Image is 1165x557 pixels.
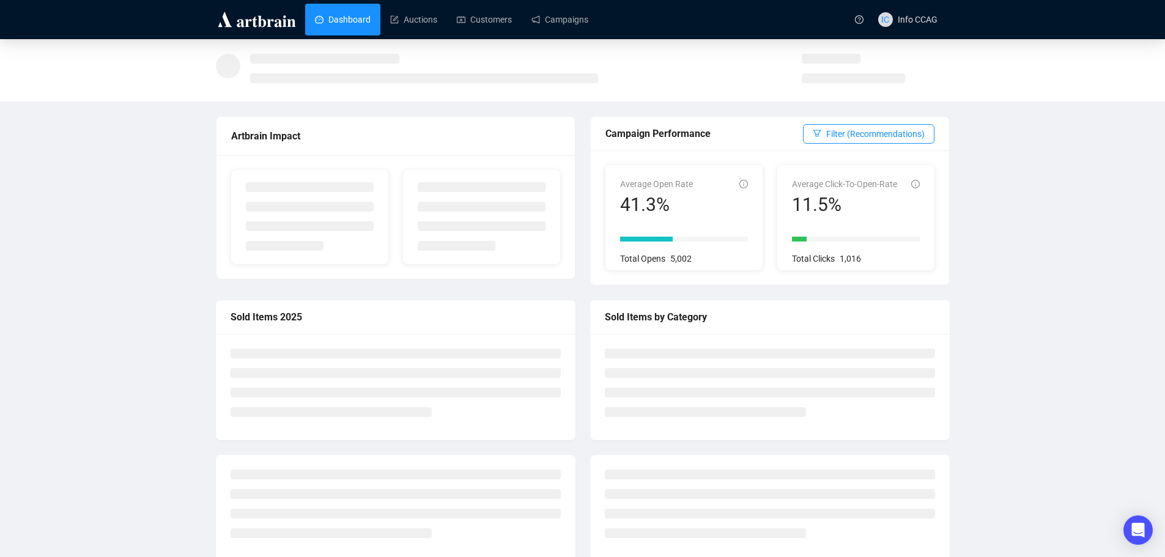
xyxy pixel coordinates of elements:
span: info-circle [739,180,748,188]
div: Artbrain Impact [231,128,560,144]
img: logo [216,10,298,29]
div: Sold Items 2025 [231,309,561,325]
span: filter [813,129,821,138]
span: info-circle [911,180,920,188]
div: Campaign Performance [605,126,803,141]
a: Auctions [390,4,437,35]
div: Sold Items by Category [605,309,935,325]
span: IC [881,13,889,26]
a: Customers [457,4,512,35]
span: Filter (Recommendations) [826,127,925,141]
span: Total Clicks [792,254,835,264]
span: Info CCAG [898,15,938,24]
div: 11.5% [792,193,897,216]
span: 5,002 [670,254,692,264]
div: 41.3% [620,193,693,216]
a: Campaigns [531,4,588,35]
span: 1,016 [840,254,861,264]
span: Average Click-To-Open-Rate [792,179,897,189]
span: Total Opens [620,254,665,264]
span: Average Open Rate [620,179,693,189]
span: question-circle [855,15,864,24]
a: Dashboard [315,4,371,35]
div: Open Intercom Messenger [1123,515,1153,545]
button: Filter (Recommendations) [803,124,934,144]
